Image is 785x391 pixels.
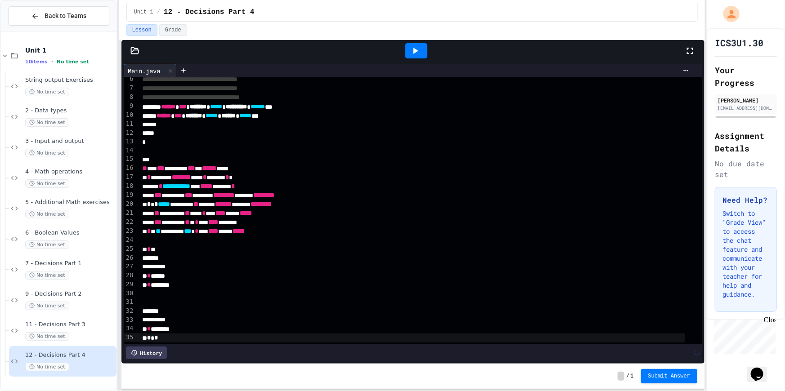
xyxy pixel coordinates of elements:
[25,229,115,237] span: 6 - Boolean Values
[157,9,160,16] span: /
[25,46,115,54] span: Unit 1
[124,64,176,77] div: Main.java
[630,373,633,380] span: 1
[124,307,135,315] div: 32
[722,195,769,205] h3: Need Help?
[124,129,135,138] div: 12
[124,84,135,93] div: 7
[124,235,135,244] div: 24
[4,4,62,57] div: Chat with us now!Close
[25,199,115,206] span: 5 - Additional Math exercises
[714,4,742,24] div: My Account
[722,209,769,299] p: Switch to "Grade View" to access the chat feature and communicate with your teacher for help and ...
[164,7,255,18] span: 12 - Decisions Part 4
[124,173,135,182] div: 17
[718,96,774,104] div: [PERSON_NAME]
[124,102,135,111] div: 9
[626,373,629,380] span: /
[51,58,53,65] span: •
[25,351,115,359] span: 12 - Decisions Part 4
[124,93,135,102] div: 8
[124,209,135,218] div: 21
[25,240,69,249] span: No time set
[124,271,135,280] div: 28
[25,138,115,145] span: 3 - Input and output
[25,168,115,176] span: 4 - Math operations
[124,315,135,324] div: 33
[715,36,763,49] h1: ICS3U1.30
[124,164,135,173] div: 16
[124,75,135,84] div: 6
[124,137,135,146] div: 13
[124,218,135,227] div: 22
[25,149,69,157] span: No time set
[126,347,167,359] div: History
[25,271,69,280] span: No time set
[159,24,187,36] button: Grade
[710,316,776,354] iframe: chat widget
[25,290,115,298] span: 9 - Decisions Part 2
[25,76,115,84] span: String output Exercises
[57,59,89,65] span: No time set
[124,289,135,298] div: 30
[715,129,777,155] h2: Assignment Details
[124,244,135,253] div: 25
[124,324,135,333] div: 34
[124,227,135,235] div: 23
[124,146,135,155] div: 14
[124,191,135,200] div: 19
[25,59,48,65] span: 10 items
[124,155,135,164] div: 15
[715,64,777,89] h2: Your Progress
[124,262,135,271] div: 27
[124,200,135,209] div: 20
[124,280,135,289] div: 29
[124,253,135,262] div: 26
[25,118,69,127] span: No time set
[25,260,115,267] span: 7 - Decisions Part 1
[124,298,135,307] div: 31
[715,158,777,180] div: No due date set
[124,182,135,191] div: 18
[124,333,135,342] div: 35
[124,111,135,120] div: 10
[25,88,69,96] span: No time set
[124,120,135,129] div: 11
[25,107,115,115] span: 2 - Data types
[25,302,69,310] span: No time set
[124,66,165,76] div: Main.java
[25,332,69,341] span: No time set
[718,105,774,111] div: [EMAIL_ADDRESS][DOMAIN_NAME]
[641,369,698,383] button: Submit Answer
[648,373,691,380] span: Submit Answer
[25,210,69,218] span: No time set
[134,9,153,16] span: Unit 1
[25,321,115,329] span: 11 - Decisions Part 3
[747,355,776,382] iframe: chat widget
[126,24,157,36] button: Lesson
[8,6,109,26] button: Back to Teams
[618,372,624,381] span: -
[25,363,69,371] span: No time set
[25,179,69,188] span: No time set
[45,11,86,21] span: Back to Teams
